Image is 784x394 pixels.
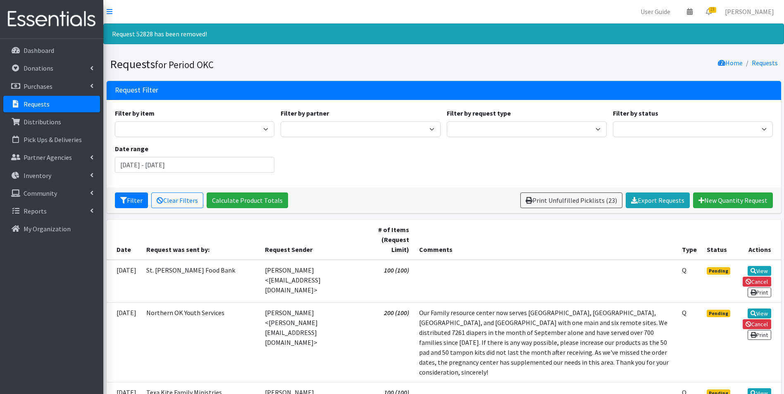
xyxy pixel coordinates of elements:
p: Dashboard [24,46,54,55]
label: Filter by request type [447,108,511,118]
a: Community [3,185,100,202]
p: Distributions [24,118,61,126]
a: View [748,309,771,318]
a: Requests [3,96,100,112]
td: St. [PERSON_NAME] Food Bank [141,260,260,303]
label: Filter by status [613,108,658,118]
a: Purchases [3,78,100,95]
small: for Period OKC [155,59,214,71]
label: Filter by partner [281,108,329,118]
th: Status [702,220,736,260]
a: User Guide [634,3,677,20]
a: Print Unfulfilled Picklists (23) [520,192,622,208]
button: Filter [115,192,148,208]
a: New Quantity Request [693,192,773,208]
th: Actions [736,220,781,260]
a: Partner Agencies [3,149,100,166]
a: View [748,266,771,276]
p: Pick Ups & Deliveries [24,135,82,144]
p: Purchases [24,82,52,90]
a: Cancel [743,277,771,287]
a: My Organization [3,221,100,237]
div: Request 52828 has been removed! [103,24,784,44]
label: Date range [115,144,148,154]
th: Request was sent by: [141,220,260,260]
th: # of Items (Request Limit) [370,220,414,260]
a: Clear Filters [151,192,203,208]
td: [PERSON_NAME] <[PERSON_NAME][EMAIL_ADDRESS][DOMAIN_NAME]> [260,302,370,382]
a: Pick Ups & Deliveries [3,131,100,148]
th: Date [107,220,141,260]
a: [PERSON_NAME] [718,3,781,20]
h3: Request Filter [115,86,158,95]
th: Type [677,220,702,260]
p: My Organization [24,225,71,233]
p: Community [24,189,57,197]
a: Reports [3,203,100,219]
abbr: Quantity [682,266,686,274]
span: Pending [707,310,730,317]
a: 23 [699,3,718,20]
a: Calculate Product Totals [207,192,288,208]
td: [PERSON_NAME] <[EMAIL_ADDRESS][DOMAIN_NAME]> [260,260,370,303]
h1: Requests [110,57,441,71]
span: 23 [709,7,716,13]
p: Requests [24,100,50,108]
p: Reports [24,207,47,215]
a: Home [718,59,743,67]
a: Dashboard [3,42,100,59]
td: Northern OK Youth Services [141,302,260,382]
a: Inventory [3,167,100,184]
a: Print [748,287,771,297]
a: Export Requests [626,192,690,208]
a: Requests [752,59,778,67]
td: 100 (100) [370,260,414,303]
span: Pending [707,267,730,275]
th: Request Sender [260,220,370,260]
abbr: Quantity [682,309,686,317]
a: Cancel [743,319,771,329]
label: Filter by item [115,108,155,118]
a: Donations [3,60,100,76]
input: January 1, 2011 - December 31, 2011 [115,157,275,173]
p: Partner Agencies [24,153,72,161]
td: 200 (100) [370,302,414,382]
td: [DATE] [107,260,141,303]
p: Donations [24,64,53,72]
a: Distributions [3,114,100,130]
img: HumanEssentials [3,5,100,33]
th: Comments [414,220,677,260]
p: Inventory [24,171,51,180]
td: Our Family resource center now serves [GEOGRAPHIC_DATA], [GEOGRAPHIC_DATA], [GEOGRAPHIC_DATA], an... [414,302,677,382]
td: [DATE] [107,302,141,382]
a: Print [748,330,771,340]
